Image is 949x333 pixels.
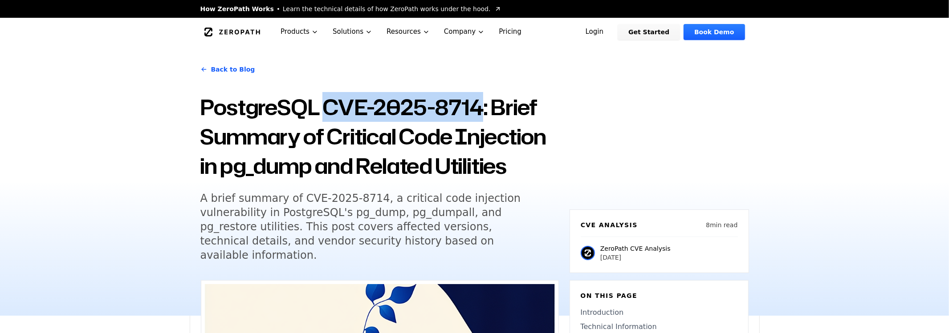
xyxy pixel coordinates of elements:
[200,191,542,262] h5: A brief summary of CVE-2025-8714, a critical code injection vulnerability in PostgreSQL's pg_dump...
[200,92,559,181] h1: PostgreSQL CVE-2025-8714: Brief Summary of Critical Code Injection in pg_dump and Related Utilities
[492,18,529,46] a: Pricing
[379,18,437,46] button: Resources
[200,57,255,82] a: Back to Blog
[200,4,274,13] span: How ZeroPath Works
[581,291,737,300] h6: On this page
[581,321,737,332] a: Technical Information
[684,24,745,40] a: Book Demo
[581,221,638,229] h6: CVE Analysis
[200,4,501,13] a: How ZeroPath WorksLearn the technical details of how ZeroPath works under the hood.
[581,246,595,260] img: ZeroPath CVE Analysis
[437,18,492,46] button: Company
[600,253,671,262] p: [DATE]
[326,18,379,46] button: Solutions
[273,18,326,46] button: Products
[283,4,491,13] span: Learn the technical details of how ZeroPath works under the hood.
[618,24,680,40] a: Get Started
[600,244,671,253] p: ZeroPath CVE Analysis
[706,221,737,229] p: 8 min read
[190,18,760,46] nav: Global
[575,24,615,40] a: Login
[581,307,737,318] a: Introduction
